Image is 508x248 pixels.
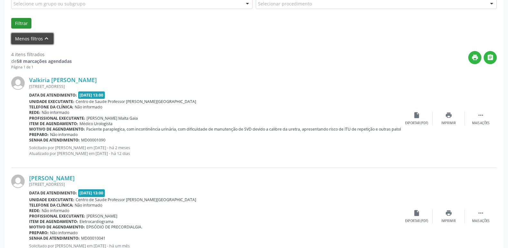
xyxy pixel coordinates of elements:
b: Motivo de agendamento: [29,126,85,132]
span: Não informado [75,104,102,110]
b: Data de atendimento: [29,92,77,98]
span: Paciente paraplegica, com incontinência urinária, com dificuldade de manutenção de SVD devido a c... [86,126,464,132]
span: Não informado [42,110,69,115]
span: [PERSON_NAME] Malta Gaia [87,115,138,121]
div: Mais ações [472,121,489,125]
div: 4 itens filtrados [11,51,72,58]
div: Imprimir [441,121,456,125]
i: keyboard_arrow_up [43,35,50,42]
b: Preparo: [29,230,49,235]
div: de [11,58,72,64]
div: [STREET_ADDRESS] [29,182,401,187]
div: Página 1 de 1 [11,64,72,70]
img: img [11,76,25,90]
a: Valkiria [PERSON_NAME] [29,76,97,83]
span: [PERSON_NAME] [87,213,117,219]
b: Telefone da clínica: [29,104,73,110]
b: Preparo: [29,132,49,137]
div: Imprimir [441,219,456,223]
b: Item de agendamento: [29,219,78,224]
span: Não informado [75,202,102,208]
span: EPISÓDIO DE PRECORDIALGIA. [86,224,142,230]
button: Menos filtroskeyboard_arrow_up [11,33,54,44]
b: Unidade executante: [29,99,74,104]
p: Solicitado por [PERSON_NAME] em [DATE] - há 2 meses Atualizado por [PERSON_NAME] em [DATE] - há 1... [29,145,401,156]
b: Senha de atendimento: [29,235,80,241]
a: [PERSON_NAME] [29,175,75,182]
b: Motivo de agendamento: [29,224,85,230]
strong: 58 marcações agendadas [17,58,72,64]
span: MD00010041 [81,235,105,241]
button:  [484,51,497,64]
div: Exportar (PDF) [405,121,428,125]
div: [STREET_ADDRESS] [29,84,401,89]
span: Selecione um grupo ou subgrupo [13,0,85,7]
b: Rede: [29,110,40,115]
div: Exportar (PDF) [405,219,428,223]
span: Centro de Saude Professor [PERSON_NAME][GEOGRAPHIC_DATA] [76,99,196,104]
b: Data de atendimento: [29,190,77,196]
i: print [471,54,479,61]
button: Filtrar [11,18,31,29]
span: Selecionar procedimento [258,0,312,7]
b: Telefone da clínica: [29,202,73,208]
span: Não informado [50,230,78,235]
b: Profissional executante: [29,213,85,219]
b: Unidade executante: [29,197,74,202]
i: print [445,210,452,217]
b: Item de agendamento: [29,121,78,126]
span: Não informado [50,132,78,137]
i: print [445,112,452,119]
i:  [487,54,494,61]
span: Eletrocardiograma [79,219,113,224]
b: Senha de atendimento: [29,137,80,143]
span: [DATE] 13:00 [78,189,105,197]
div: Mais ações [472,219,489,223]
span: Médico Urologista [79,121,112,126]
span: [DATE] 13:00 [78,91,105,99]
i:  [477,112,484,119]
b: Rede: [29,208,40,213]
span: Centro de Saude Professor [PERSON_NAME][GEOGRAPHIC_DATA] [76,197,196,202]
i: insert_drive_file [413,112,420,119]
button: print [468,51,481,64]
i:  [477,210,484,217]
span: Não informado [42,208,69,213]
img: img [11,175,25,188]
span: MD00001090 [81,137,105,143]
i: insert_drive_file [413,210,420,217]
b: Profissional executante: [29,115,85,121]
